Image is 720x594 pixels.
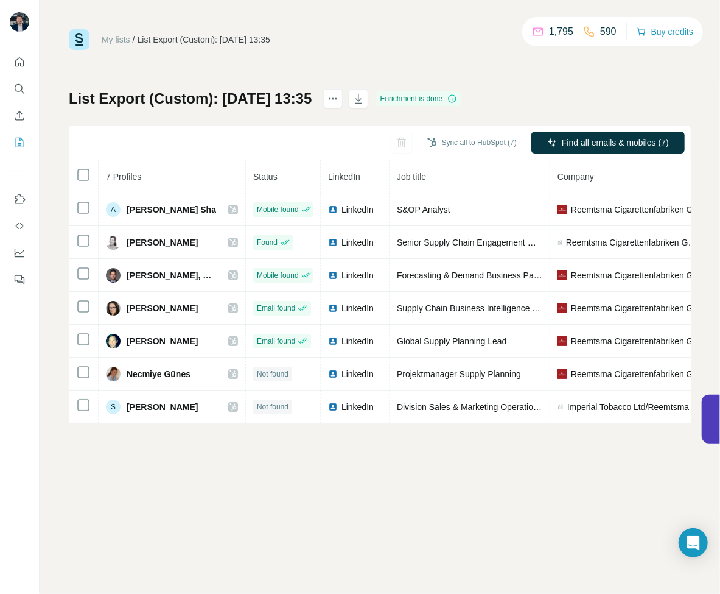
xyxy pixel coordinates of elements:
button: Use Surfe on LinkedIn [10,188,29,210]
button: Search [10,78,29,100]
img: LinkedIn logo [328,238,338,247]
img: Avatar [106,235,121,250]
span: LinkedIn [341,401,374,413]
span: Reemtsma Cigarettenfabriken GmbH [571,335,703,347]
button: Enrich CSV [10,105,29,127]
span: LinkedIn [328,172,360,182]
button: Feedback [10,269,29,291]
span: Email found [257,336,295,347]
span: LinkedIn [341,236,374,249]
span: LinkedIn [341,368,374,380]
span: Reemtsma Cigarettenfabriken GmbH [571,368,703,380]
span: [PERSON_NAME] Sha [127,203,216,216]
img: company-logo [557,205,567,214]
img: company-logo [557,369,567,379]
span: Supply Chain Business Intelligence Analyst [397,303,560,313]
span: Status [253,172,278,182]
span: Imperial Tobacco Ltd/Reemtsma Cigarettenfabriken GmbH [567,401,703,413]
img: company-logo [557,270,567,280]
span: Job title [397,172,426,182]
span: Email found [257,303,295,314]
div: Enrichment is done [377,91,461,106]
span: Company [557,172,594,182]
img: Surfe Logo [69,29,89,50]
span: Projektmanager Supply Planning [397,369,521,379]
span: LinkedIn [341,203,374,216]
span: Reemtsma Cigarettenfabriken GmbH / an Imperial Brands PLC Company [566,236,703,249]
span: Senior Supply Chain Engagement Manager [397,238,561,247]
p: 590 [600,24,617,39]
span: [PERSON_NAME] [127,236,198,249]
span: Not found [257,401,288,412]
span: 7 Profiles [106,172,141,182]
button: actions [323,89,343,108]
img: Avatar [10,12,29,32]
div: Open Intercom Messenger [679,528,708,557]
span: Mobile found [257,204,299,215]
button: Use Surfe API [10,215,29,237]
img: LinkedIn logo [328,369,338,379]
span: Reemtsma Cigarettenfabriken GmbH [571,269,703,281]
button: Sync all to HubSpot (7) [419,133,525,152]
div: A [106,202,121,217]
li: / [133,34,135,46]
div: List Export (Custom): [DATE] 13:35 [138,34,270,46]
span: [PERSON_NAME] [127,302,198,314]
span: Reemtsma Cigarettenfabriken GmbH [571,203,703,216]
img: Avatar [106,268,121,283]
div: S [106,400,121,414]
span: [PERSON_NAME] [127,401,198,413]
span: Reemtsma Cigarettenfabriken GmbH [571,302,703,314]
img: LinkedIn logo [328,270,338,280]
img: Avatar [106,301,121,316]
img: Avatar [106,367,121,381]
img: LinkedIn logo [328,205,338,214]
img: company-logo [557,336,567,346]
span: Forecasting & Demand Business Partner [397,270,551,280]
p: 1,795 [549,24,573,39]
img: company-logo [557,303,567,313]
span: Division Sales & Marketing Operations Manager [397,402,578,412]
span: Necmiye Günes [127,368,190,380]
span: LinkedIn [341,335,374,347]
img: Avatar [106,334,121,348]
span: Mobile found [257,270,299,281]
span: [PERSON_NAME], MBA [127,269,216,281]
img: LinkedIn logo [328,336,338,346]
h1: List Export (Custom): [DATE] 13:35 [69,89,312,108]
button: Dashboard [10,242,29,264]
button: My lists [10,132,29,154]
img: LinkedIn logo [328,303,338,313]
span: Not found [257,369,288,380]
img: LinkedIn logo [328,402,338,412]
span: LinkedIn [341,269,374,281]
span: Global Supply Planning Lead [397,336,507,346]
span: [PERSON_NAME] [127,335,198,347]
button: Buy credits [637,23,693,40]
span: Found [257,237,278,248]
button: Quick start [10,51,29,73]
span: Find all emails & mobiles (7) [562,136,669,149]
a: My lists [102,35,130,44]
span: LinkedIn [341,302,374,314]
span: S&OP Analyst [397,205,450,214]
button: Find all emails & mobiles (7) [531,132,685,154]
